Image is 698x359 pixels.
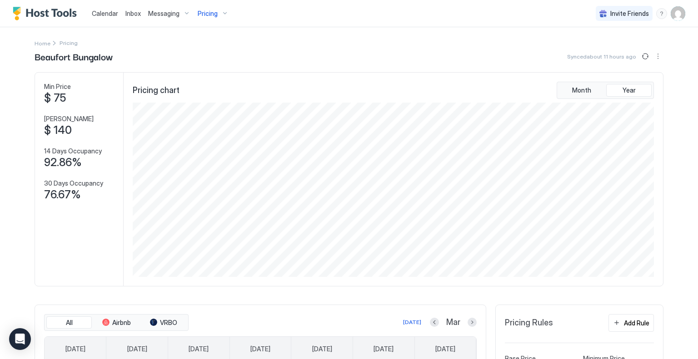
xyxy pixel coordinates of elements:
[127,345,147,353] span: [DATE]
[125,9,141,18] a: Inbox
[92,9,118,18] a: Calendar
[606,84,652,97] button: Year
[610,10,649,18] span: Invite Friends
[92,10,118,17] span: Calendar
[430,318,439,327] button: Previous month
[141,316,186,329] button: VRBO
[94,316,139,329] button: Airbnb
[13,7,81,20] a: Host Tools Logo
[60,39,78,46] span: Breadcrumb
[653,51,663,62] div: menu
[133,85,179,96] span: Pricing chart
[44,115,94,123] span: [PERSON_NAME]
[65,345,85,353] span: [DATE]
[435,345,455,353] span: [DATE]
[160,319,177,327] span: VRBO
[35,38,50,48] a: Home
[572,86,591,94] span: Month
[402,317,423,328] button: [DATE]
[44,123,72,137] span: $ 140
[112,319,131,327] span: Airbnb
[567,53,636,60] span: Synced about 11 hours ago
[623,86,636,94] span: Year
[656,8,667,19] div: menu
[35,49,113,63] span: Beaufort Bungalow
[640,51,651,62] button: Sync prices
[148,10,179,18] span: Messaging
[44,156,82,169] span: 92.86%
[624,318,649,328] div: Add Rule
[44,147,102,155] span: 14 Days Occupancy
[198,10,218,18] span: Pricing
[46,316,92,329] button: All
[44,83,71,91] span: Min Price
[35,40,50,47] span: Home
[671,6,685,21] div: User profile
[446,317,460,328] span: Mar
[35,38,50,48] div: Breadcrumb
[557,82,654,99] div: tab-group
[312,345,332,353] span: [DATE]
[608,314,654,332] button: Add Rule
[559,84,604,97] button: Month
[250,345,270,353] span: [DATE]
[468,318,477,327] button: Next month
[66,319,73,327] span: All
[653,51,663,62] button: More options
[189,345,209,353] span: [DATE]
[374,345,394,353] span: [DATE]
[44,179,103,187] span: 30 Days Occupancy
[44,314,189,331] div: tab-group
[44,91,66,105] span: $ 75
[125,10,141,17] span: Inbox
[9,328,31,350] div: Open Intercom Messenger
[403,318,421,326] div: [DATE]
[505,318,553,328] span: Pricing Rules
[44,188,81,202] span: 76.67%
